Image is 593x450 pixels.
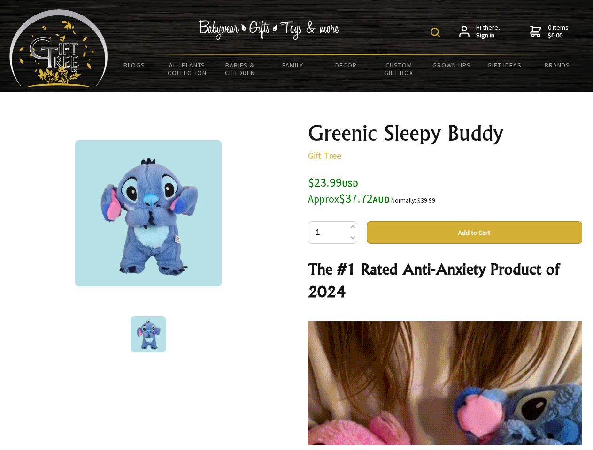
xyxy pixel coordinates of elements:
[319,55,372,75] a: Decor
[431,28,440,37] img: product search
[342,178,358,189] span: USD
[459,23,500,40] a: Hi there,Sign in
[308,122,582,144] h1: Greenic Sleepy Buddy
[476,31,500,40] strong: Sign in
[75,140,222,286] img: Greenic Sleepy Buddy
[478,55,531,75] a: Gift Ideas
[391,196,435,204] small: Normally: $39.99
[308,260,559,301] strong: The #1 Rated Anti-Anxiety Product of 2024
[308,150,341,161] a: Gift Tree
[161,55,214,82] a: All Plants Collection
[9,9,108,87] img: Babyware - Gifts - Toys and more...
[476,23,500,40] span: Hi there,
[548,31,569,40] strong: $0.00
[308,174,390,206] span: $23.99 $37.72
[214,55,267,82] a: Babies & Children
[548,23,569,40] span: 0 items
[373,194,390,205] span: AUD
[131,316,166,352] img: Greenic Sleepy Buddy
[425,55,478,75] a: Grown Ups
[199,20,340,40] img: Babywear - Gifts - Toys & more
[372,55,425,82] a: Custom Gift Box
[267,55,320,75] a: Family
[530,23,569,40] a: 0 items$0.00
[308,193,339,205] small: Approx
[108,55,161,75] a: BLOGS
[367,221,582,244] button: Add to Cart
[531,55,584,75] a: Brands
